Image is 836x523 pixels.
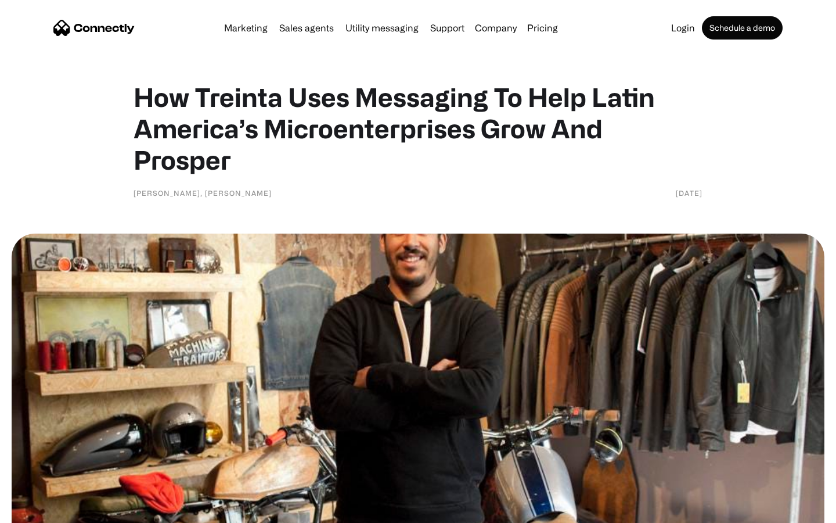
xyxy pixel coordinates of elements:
a: Utility messaging [341,23,423,33]
a: Pricing [522,23,563,33]
a: Schedule a demo [702,16,783,40]
div: [PERSON_NAME], [PERSON_NAME] [134,187,272,199]
a: Login [666,23,700,33]
a: home [53,19,135,37]
div: Company [475,20,517,36]
div: [DATE] [676,187,702,199]
ul: Language list [23,503,70,519]
a: Sales agents [275,23,338,33]
h1: How Treinta Uses Messaging To Help Latin America’s Microenterprises Grow And Prosper [134,81,702,175]
a: Marketing [219,23,272,33]
a: Support [426,23,469,33]
aside: Language selected: English [12,503,70,519]
div: Company [471,20,520,36]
